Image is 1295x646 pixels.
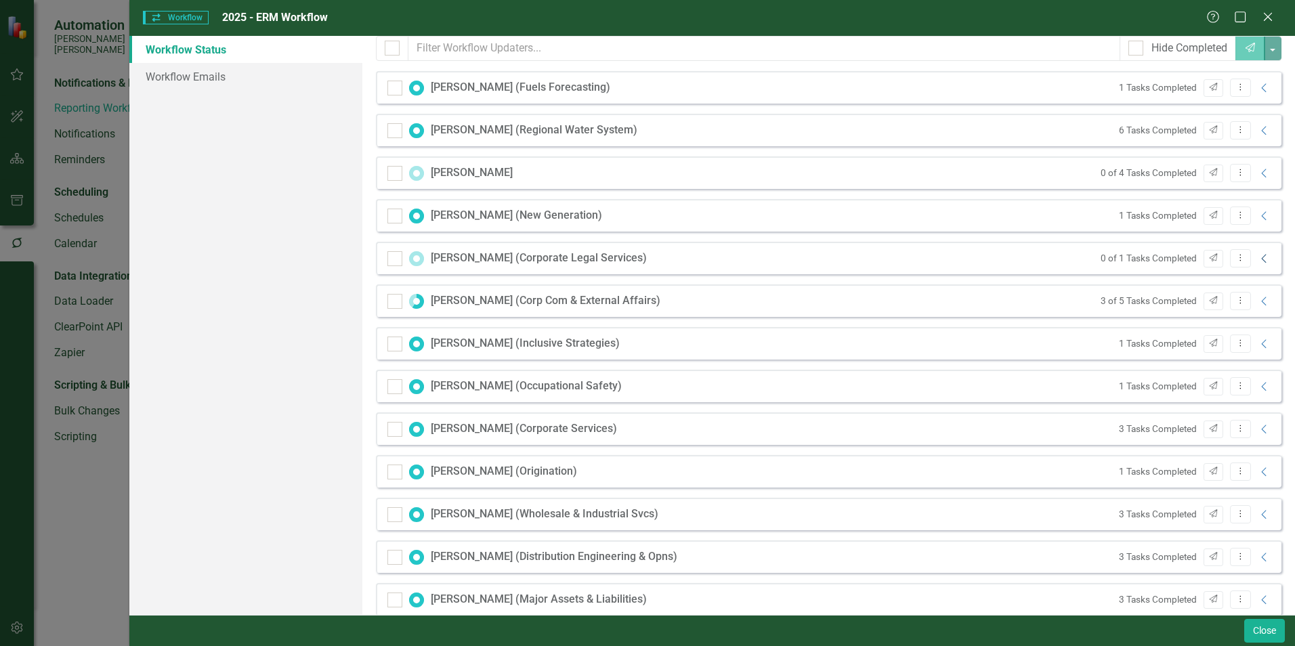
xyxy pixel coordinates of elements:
[1119,380,1197,393] small: 1 Tasks Completed
[431,379,622,394] div: [PERSON_NAME] (Occupational Safety)
[1119,465,1197,478] small: 1 Tasks Completed
[1151,41,1227,56] div: Hide Completed
[431,208,602,223] div: [PERSON_NAME] (New Generation)
[143,11,208,24] span: Workflow
[431,507,658,522] div: [PERSON_NAME] (Wholesale & Industrial Svcs)
[1119,551,1197,563] small: 3 Tasks Completed
[1101,252,1197,265] small: 0 of 1 Tasks Completed
[431,165,513,181] div: [PERSON_NAME]
[1244,619,1285,643] button: Close
[1119,337,1197,350] small: 1 Tasks Completed
[431,251,647,266] div: [PERSON_NAME] (Corporate Legal Services)
[1119,423,1197,435] small: 3 Tasks Completed
[431,293,660,309] div: [PERSON_NAME] (Corp Com & External Affairs)
[408,36,1120,61] input: Filter Workflow Updaters...
[1101,295,1197,307] small: 3 of 5 Tasks Completed
[431,80,610,95] div: [PERSON_NAME] (Fuels Forecasting)
[1119,593,1197,606] small: 3 Tasks Completed
[431,464,577,479] div: [PERSON_NAME] (Origination)
[129,36,362,63] a: Workflow Status
[431,123,637,138] div: [PERSON_NAME] (Regional Water System)
[1119,209,1197,222] small: 1 Tasks Completed
[1119,124,1197,137] small: 6 Tasks Completed
[431,549,677,565] div: [PERSON_NAME] (Distribution Engineering & Opns)
[431,421,617,437] div: [PERSON_NAME] (Corporate Services)
[431,592,647,607] div: [PERSON_NAME] (Major Assets & Liabilities)
[222,11,328,24] span: 2025 - ERM Workflow
[129,63,362,90] a: Workflow Emails
[1101,167,1197,179] small: 0 of 4 Tasks Completed
[1119,81,1197,94] small: 1 Tasks Completed
[431,336,620,351] div: [PERSON_NAME] (Inclusive Strategies)
[1119,508,1197,521] small: 3 Tasks Completed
